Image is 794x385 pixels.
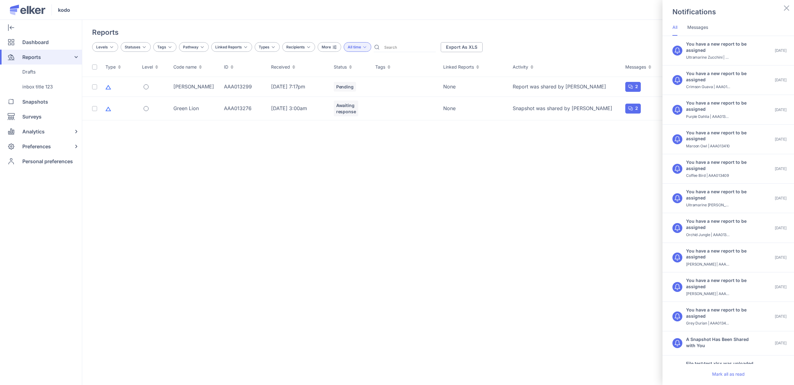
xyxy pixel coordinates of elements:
[686,262,731,267] div: [PERSON_NAME] | AAA013406
[775,107,787,113] timeago: [DATE]
[686,173,731,178] div: Coffee Bird | AAA013409
[775,77,787,83] timeago: [DATE]
[686,84,731,90] div: Crimson Guava | AAA013412
[662,364,794,384] div: Mark all as read
[686,189,756,201] div: You have a new report to be assigned
[686,159,756,171] div: You have a new report to be assigned
[686,277,756,289] div: You have a new report to be assigned
[775,314,787,319] timeago: [DATE]
[686,248,756,260] div: You have a new report to be assigned
[672,7,716,16] h4: Notifications
[686,360,756,379] div: File test:test.xlsx was uploaded to report Chocolate Nitrogen AAA013353
[672,24,677,30] span: All
[687,24,708,30] span: Messages
[775,255,787,260] timeago: [DATE]
[686,202,731,208] div: Ultramarine [PERSON_NAME] | AAA013408
[775,166,787,172] timeago: [DATE]
[686,100,756,112] div: You have a new report to be assigned
[686,114,731,119] div: Purple Dahlia | AAA013411
[686,70,756,83] div: You have a new report to be assigned
[686,291,731,297] div: [PERSON_NAME] | AAA013405
[686,307,756,319] div: You have a new report to be assigned
[775,340,787,346] timeago: [DATE]
[686,143,731,149] div: Maroon Owl | AAA013410
[686,336,756,348] div: A Snapshot Has Been Shared with You
[686,218,756,230] div: You have a new report to be assigned
[686,130,756,142] div: You have a new report to be assigned
[686,41,756,53] div: You have a new report to be assigned
[775,195,787,201] timeago: [DATE]
[686,55,731,60] div: Ultramarine Zucchini | AAA013418
[686,320,731,326] div: Grey Durian | AAA013404
[775,284,787,290] timeago: [DATE]
[775,225,787,231] timeago: [DATE]
[775,48,787,53] timeago: [DATE]
[775,137,787,142] timeago: [DATE]
[686,232,731,238] div: Orchid Jungle | AAA013407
